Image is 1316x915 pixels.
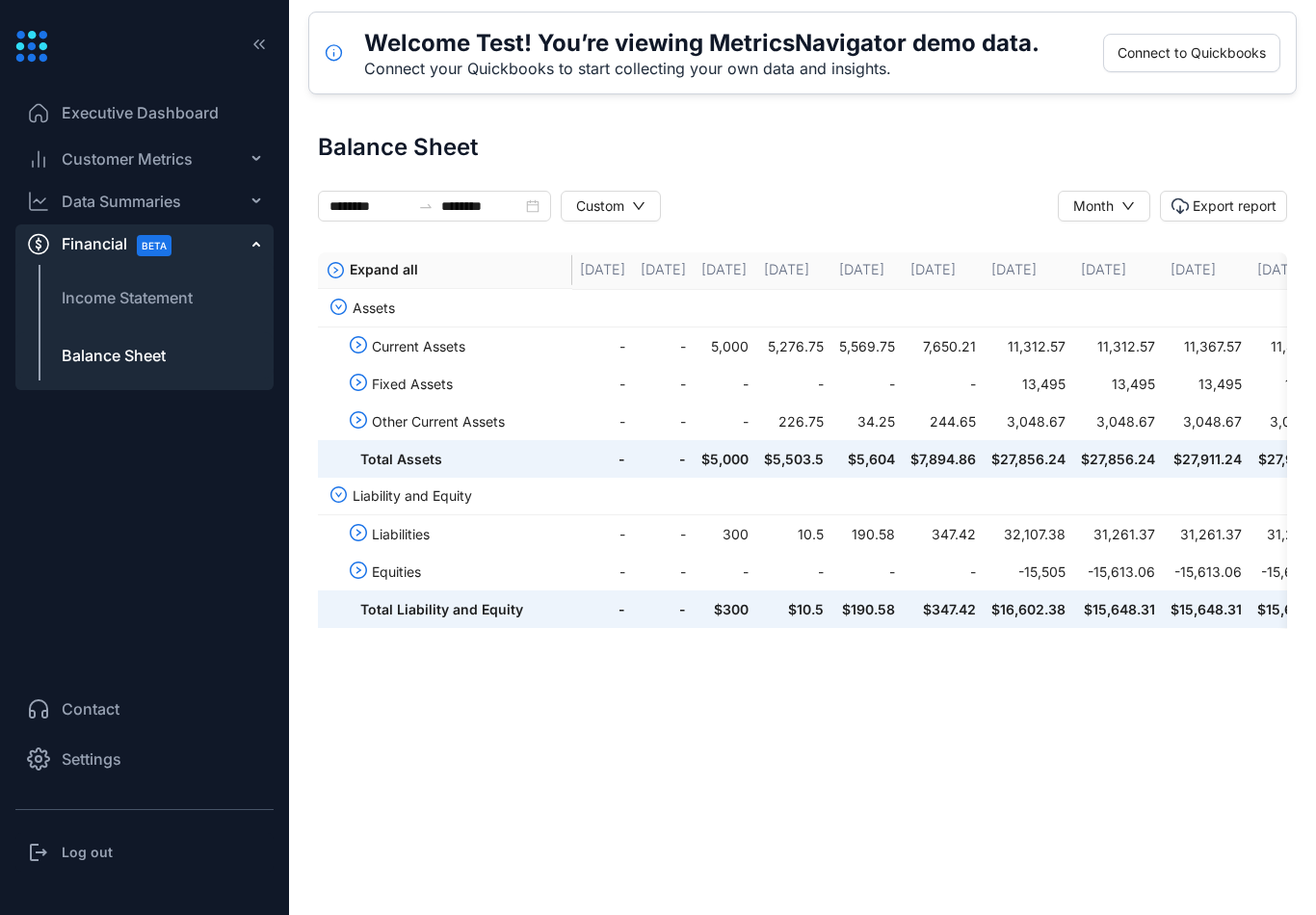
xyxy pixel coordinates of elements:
span: down-circle [330,486,348,504]
span: 11,312.57 [1081,336,1155,357]
span: $5,000 [701,449,749,470]
span: [DATE] [839,261,884,277]
span: - [641,336,686,357]
span: $347.42 [910,599,976,620]
span: down [632,199,645,213]
span: 190.58 [839,524,895,545]
span: [DATE] [991,261,1037,277]
span: $27,856.24 [991,449,1066,470]
span: right-circle [350,374,367,391]
h1: Balance Sheet [318,135,478,160]
span: -15,613.06 [1171,562,1242,583]
span: Export report [1171,196,1277,217]
span: - [580,562,625,583]
span: Financial [62,222,189,266]
span: $15,648.31 [1171,599,1242,620]
div: Month [1073,196,1114,217]
span: Fixed Assets [372,374,565,395]
span: Equities [372,562,565,583]
span: $10.5 [764,599,824,620]
span: 13,495 [991,374,1066,395]
span: $15,648.31 [1081,599,1155,620]
span: - [641,562,686,583]
span: Current Assets [372,336,565,357]
span: right-circle [350,562,367,579]
span: - [580,449,625,470]
div: Custom [576,196,624,217]
span: - [641,411,686,432]
span: [DATE] [764,261,809,277]
div: Connect your Quickbooks to start collecting your own data and insights. [364,59,1040,78]
span: $27,911.24 [1171,449,1242,470]
button: Custom [561,191,661,222]
span: down-circle [330,299,348,316]
span: $7,894.86 [910,449,976,470]
span: to [418,198,434,214]
span: 13,495 [1081,374,1155,395]
span: $5,604 [839,449,895,470]
span: right-circle [350,411,367,429]
span: Settings [62,747,121,771]
span: - [701,562,749,583]
span: - [641,374,686,395]
span: 31,261.37 [1081,524,1155,545]
span: - [839,562,895,583]
span: 31,261.37 [1171,524,1242,545]
span: 32,107.38 [991,524,1066,545]
span: 347.42 [910,524,976,545]
span: - [701,411,749,432]
span: 5,000 [701,336,749,357]
span: [DATE] [1257,261,1303,277]
span: - [641,524,686,545]
span: - [580,336,625,357]
span: [DATE] [910,261,956,277]
span: - [580,374,625,395]
span: swap-right [418,198,434,214]
span: 34.25 [839,411,895,432]
div: Data Summaries [62,190,181,213]
span: Contact [62,697,119,720]
span: - [839,374,895,395]
span: Liabilities [372,524,565,545]
span: [DATE] [580,261,625,277]
span: 226.75 [764,411,824,432]
span: [DATE] [1171,261,1216,277]
span: right-circle [328,259,345,280]
span: 11,312.57 [991,336,1066,357]
span: [DATE] [641,261,686,277]
span: - [641,449,686,470]
span: 244.65 [910,411,976,432]
span: Total Assets [360,449,553,470]
span: Assets [353,298,545,319]
span: $27,856.24 [1081,449,1155,470]
span: -15,613.06 [1081,562,1155,583]
span: - [580,599,625,620]
span: - [580,524,625,545]
span: 300 [701,524,749,545]
span: 5,569.75 [839,336,895,357]
span: 3,048.67 [991,411,1066,432]
span: -15,505 [991,562,1066,583]
span: 13,495 [1171,374,1242,395]
span: 11,367.57 [1171,336,1242,357]
span: BETA [137,235,171,256]
span: Total Liability and Equity [360,599,553,620]
span: 3,048.67 [1171,411,1242,432]
span: Liability and Equity [353,485,545,507]
span: 5,276.75 [764,336,824,357]
span: - [764,374,824,395]
span: $5,503.5 [764,449,824,470]
span: [DATE] [701,261,747,277]
button: Connect to Quickbooks [1103,34,1280,72]
span: Customer Metrics [62,147,193,170]
span: - [580,411,625,432]
span: $16,602.38 [991,599,1066,620]
span: right-circle [350,336,367,353]
span: 10.5 [764,524,824,545]
span: right-circle [350,524,367,541]
span: [DATE] [1081,261,1126,277]
span: - [641,599,686,620]
span: Expand all [350,259,418,280]
span: down [1121,199,1135,213]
